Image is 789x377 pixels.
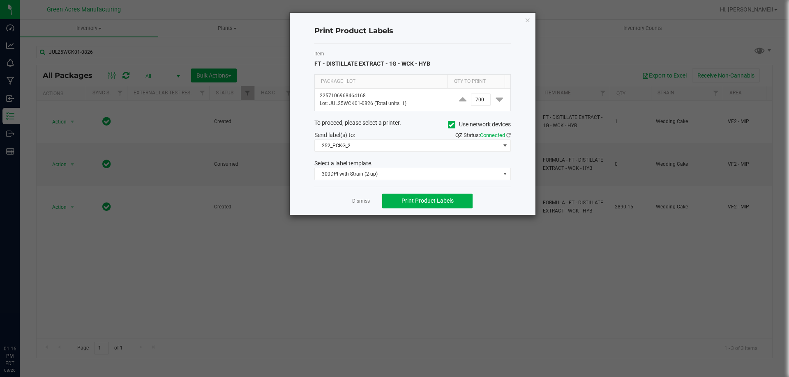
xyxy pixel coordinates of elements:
button: Print Product Labels [382,194,473,208]
iframe: Resource center [8,311,33,336]
div: Select a label template. [308,159,517,168]
span: Print Product Labels [401,197,454,204]
th: Qty to Print [448,75,505,89]
p: 2257106968464168 [320,92,447,100]
label: Item [314,50,511,57]
iframe: Resource center unread badge [24,310,34,320]
p: Lot: JUL25WCK01-0826 (Total units: 1) [320,100,447,107]
div: To proceed, please select a printer. [308,119,517,131]
span: FT - DISTILLATE EXTRACT - 1G - WCK - HYB [314,60,430,67]
label: Use network devices [448,120,511,129]
h4: Print Product Labels [314,26,511,37]
span: Send label(s) to: [314,132,355,138]
th: Package | Lot [315,75,448,89]
span: Connected [480,132,505,138]
a: Dismiss [352,198,370,205]
span: 300DPI with Strain (2-up) [315,168,500,180]
span: QZ Status: [455,132,511,138]
span: 252_PCKG_2 [315,140,500,151]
